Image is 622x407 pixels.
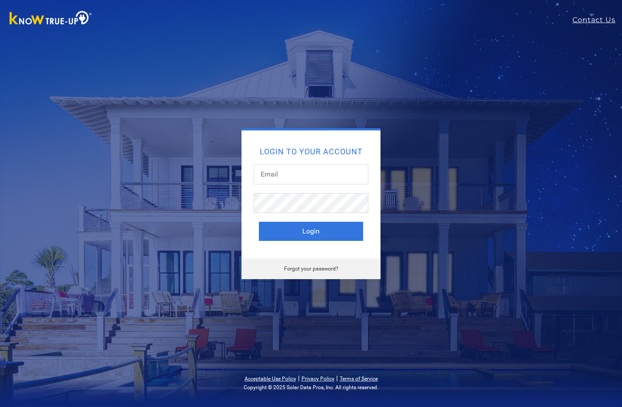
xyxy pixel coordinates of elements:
img: Know True-Up [5,9,96,29]
a: Privacy Policy [301,376,334,382]
a: Terms of Service [340,376,378,382]
button: Login [259,222,363,241]
a: Forgot your password? [284,266,338,272]
h2: Login to your account [259,148,363,156]
span: | [298,374,300,382]
input: Email [254,164,368,184]
a: Contact Us [572,15,622,25]
a: Acceptable Use Policy [245,376,296,382]
span: | [336,374,338,382]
